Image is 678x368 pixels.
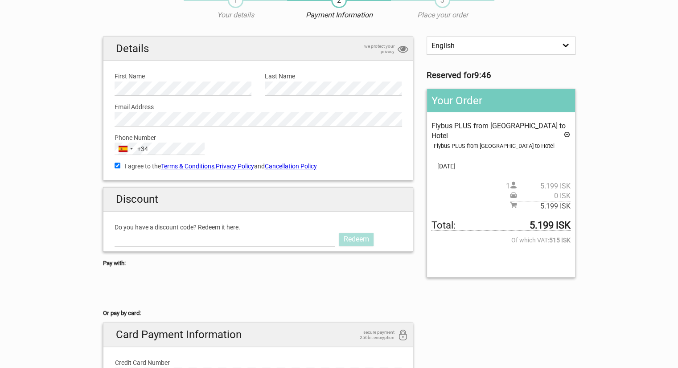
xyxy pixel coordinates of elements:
span: Of which VAT: [431,235,570,245]
strong: 9:46 [474,70,491,80]
label: Last Name [265,71,402,81]
a: Terms & Conditions [161,163,214,170]
label: First Name [115,71,251,81]
h5: Pay with: [103,258,414,268]
label: Credit Card Number [115,358,402,368]
span: 5.199 ISK [517,181,571,191]
span: Pickup price [510,191,571,201]
div: +34 [137,144,148,154]
button: Open LiveChat chat widget [103,14,113,25]
p: Place your order [391,10,494,20]
span: Subtotal [510,201,571,211]
a: Redeem [339,233,374,245]
label: I agree to the , and [115,161,402,171]
h5: Or pay by card: [103,308,414,318]
h2: Details [103,37,413,61]
span: Flybus PLUS from [GEOGRAPHIC_DATA] to Hotel [431,122,566,140]
h2: Your Order [427,89,575,112]
h2: Card Payment Information [103,323,413,347]
strong: 515 ISK [549,235,571,245]
span: we protect your privacy [350,44,394,54]
p: We're away right now. Please check back later! [12,16,101,23]
p: Payment Information [287,10,390,20]
span: 1 person(s) [506,181,571,191]
i: privacy protection [398,44,408,56]
span: [DATE] [431,161,570,171]
label: Email Address [115,102,402,112]
span: Total to be paid [431,221,570,231]
h2: Discount [103,188,413,211]
div: Flybus PLUS from [GEOGRAPHIC_DATA] to Hotel [434,141,570,151]
a: Cancellation Policy [265,163,317,170]
strong: 5.199 ISK [530,221,571,230]
label: Phone Number [115,133,402,143]
p: Your details [184,10,287,20]
a: Privacy Policy [216,163,254,170]
button: Selected country [115,143,148,155]
span: secure payment 256bit encryption [350,330,394,340]
iframe: Secure payment button frame [103,279,183,297]
span: 5.199 ISK [517,201,571,211]
span: 0 ISK [517,191,571,201]
h3: Reserved for [427,70,575,80]
label: Do you have a discount code? Redeem it here. [115,222,402,232]
i: 256bit encryption [398,330,408,342]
